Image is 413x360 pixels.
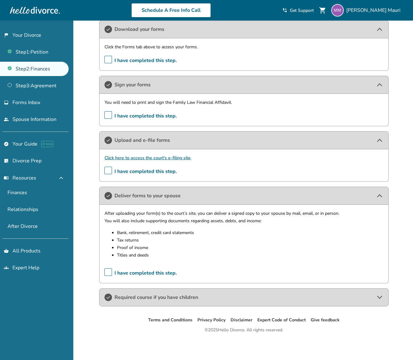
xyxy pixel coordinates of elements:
p: You will also include supporting documents regarding assets, debts, and income: [104,217,383,225]
span: expand_less [57,174,65,182]
span: phone_in_talk [282,8,287,13]
span: list_alt_check [4,158,9,163]
span: I have completed this step. [104,167,177,176]
p: After uploading your form(s) to the court’s site, you can deliver a signed copy to your spouse by... [104,210,383,217]
span: explore [4,142,9,146]
li: Give feedback [311,316,340,324]
p: Click the Forms tab above to access your forms. [104,43,383,51]
p: . [104,154,383,162]
img: michelle.dowd@outlook.com [331,4,344,17]
span: flag_2 [4,33,9,38]
a: Click here to access the court's e-filing site [104,155,191,161]
span: Download your forms [114,26,373,33]
p: Tax returns [117,237,383,244]
p: Titles and deeds [117,252,383,259]
span: [PERSON_NAME] Mauri [346,7,403,14]
p: Bank, retirement, credit card statements [117,229,383,237]
p: You will need to print and sign the Family Law Financial Affidavit. [104,99,383,106]
a: Schedule A Free Info Call [131,3,211,17]
span: I have completed this step. [104,111,177,121]
span: groups [4,265,9,270]
span: shopping_basket [4,248,9,253]
span: I have completed this step. [104,268,177,278]
a: phone_in_talkGet Support [282,7,314,13]
iframe: Chat Widget [382,330,413,360]
span: Forms Inbox [12,99,40,106]
span: Get Support [290,7,314,13]
span: Sign your forms [114,81,373,88]
span: AI beta [41,141,53,147]
a: Privacy Policy [197,317,226,323]
div: © 2025 Hello Divorce. All rights reserved. [205,326,283,334]
span: shopping_cart [319,7,326,14]
span: Required course if you have children [114,294,373,301]
span: inbox [4,100,9,105]
span: Deliver forms to your spouse [114,192,373,199]
span: menu_book [4,175,9,180]
span: I have completed this step. [104,56,177,65]
span: Upload and e-file forms [114,137,373,144]
span: Resources [4,175,36,181]
p: Proof of income [117,244,383,252]
span: people [4,117,9,122]
a: Terms and Conditions [148,317,192,323]
a: Expert Code of Conduct [257,317,306,323]
li: Disclaimer [231,316,252,324]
